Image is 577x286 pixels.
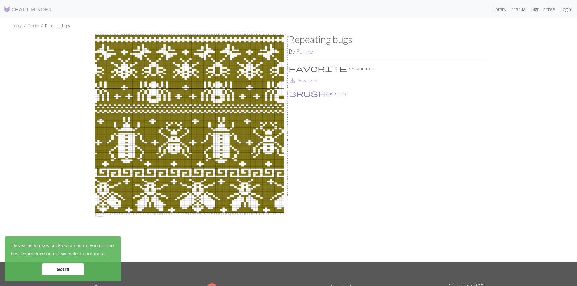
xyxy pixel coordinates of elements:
[289,77,317,83] a: DownloadDownload
[296,48,313,55] a: Femke
[11,242,115,258] span: This website uses cookies to ensure you get the best experience on our website.
[5,236,121,281] div: cookieconsent
[28,23,39,28] a: Femke
[558,3,573,15] a: Login
[289,65,485,72] p: 7 Favourites
[42,263,84,275] a: dismiss cookie message
[509,3,529,15] a: Manual
[10,23,22,28] a: Library
[289,34,485,45] h1: Repeating bugs
[289,76,296,85] span: save_alt
[289,65,347,72] i: Favourite
[289,64,347,73] span: favorite
[92,34,289,262] img: bugs
[4,6,52,13] img: Logo
[289,89,325,97] span: brush
[289,89,348,97] button: CustomiseCustomise
[39,23,70,29] li: Repeating bugs
[529,3,558,15] a: Sign up free
[489,3,509,15] a: Library
[289,48,485,55] h2: By
[79,249,106,258] a: learn more about cookies
[289,90,325,97] i: Customise
[289,77,296,84] i: Download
